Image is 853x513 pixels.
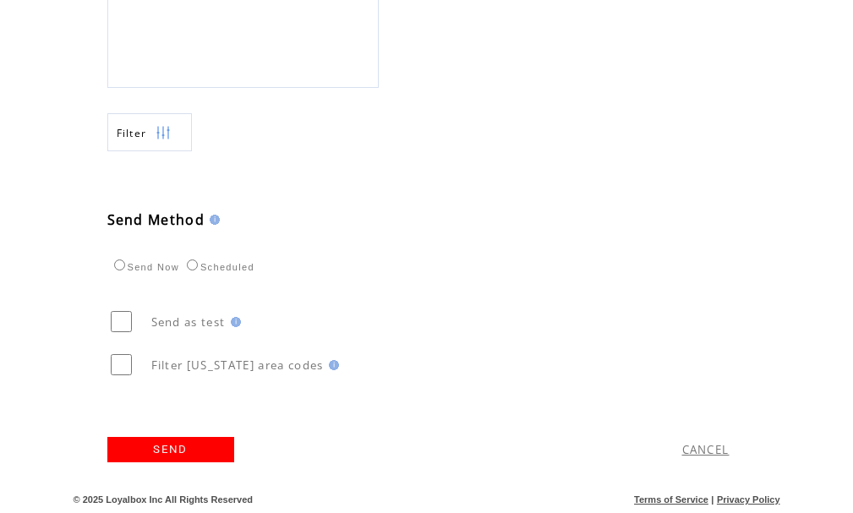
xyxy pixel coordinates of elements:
span: Send as test [151,314,226,330]
label: Send Now [110,262,179,272]
input: Send Now [114,259,125,270]
a: CANCEL [682,442,730,457]
span: © 2025 Loyalbox Inc All Rights Reserved [74,494,254,505]
a: Terms of Service [634,494,708,505]
img: help.gif [324,360,339,370]
span: Show filters [117,126,147,140]
img: help.gif [205,215,220,225]
span: Send Method [107,210,205,229]
img: help.gif [226,317,241,327]
a: SEND [107,437,234,462]
img: filters.png [156,114,171,152]
span: | [711,494,714,505]
label: Scheduled [183,262,254,272]
span: Filter [US_STATE] area codes [151,357,324,373]
a: Filter [107,113,192,151]
input: Scheduled [187,259,198,270]
a: Privacy Policy [717,494,780,505]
